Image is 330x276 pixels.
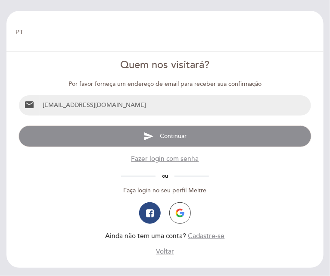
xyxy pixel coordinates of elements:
[40,95,311,116] input: Email
[106,232,187,240] span: Ainda não tem uma conta?
[19,186,311,195] div: Faça login no seu perfil Meitre
[143,131,154,141] i: send
[160,132,187,140] span: Continuar
[188,232,225,241] button: Cadastre-se
[19,125,311,147] button: send Continuar
[156,247,174,257] button: Voltar
[156,172,174,179] span: ou
[131,154,199,164] button: Fazer login com senha
[176,209,184,217] img: icon-google.png
[19,58,311,72] div: Quem nos visitará?
[24,100,34,110] i: email
[19,80,311,88] div: Por favor forneça um endereço de email para receber sua confirmação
